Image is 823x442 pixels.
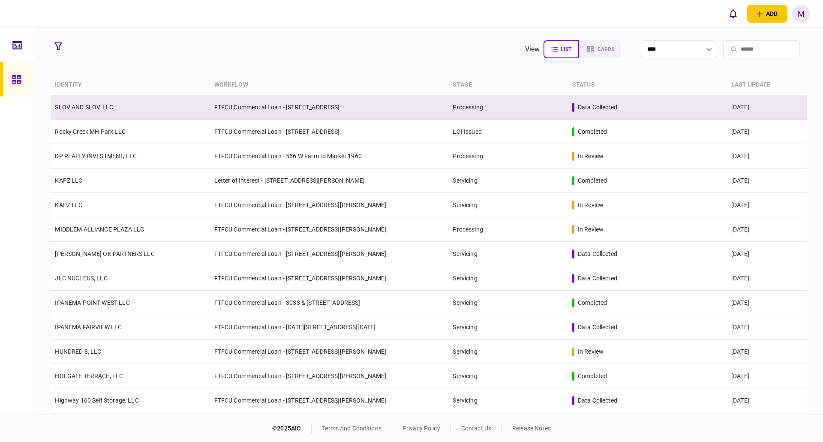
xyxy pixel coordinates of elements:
div: completed [578,298,607,307]
a: MIDDLEM ALLIANCE PLAZA LLC [55,226,144,233]
td: [DATE] [727,291,807,315]
td: Servicing [448,193,568,217]
img: client company logo [13,8,51,19]
button: cards [579,40,621,58]
div: completed [578,372,607,380]
th: status [568,75,727,95]
td: [DATE] [727,95,807,120]
a: IPANEMA FAIRVIEW LLC [55,324,122,331]
td: FTFCU Commercial Loan - [STREET_ADDRESS][PERSON_NAME] [210,193,449,217]
span: list [561,46,571,52]
td: [DATE] [727,144,807,168]
div: data collected [578,323,617,331]
td: Processing [448,95,568,120]
div: completed [578,176,607,185]
td: LOI Issued [448,120,568,144]
td: Servicing [448,242,568,266]
td: Servicing [448,266,568,291]
td: Servicing [448,364,568,388]
a: privacy policy [402,425,440,432]
td: Servicing [448,340,568,364]
th: last update [727,75,807,95]
a: Highway 160 Self Storage, LLC [55,397,138,404]
a: Rocky Creek MH Park LLC [55,128,125,135]
td: [DATE] [727,242,807,266]
td: Servicing [448,291,568,315]
td: [DATE] [727,340,807,364]
a: terms and conditions [322,425,381,432]
button: M [792,5,810,23]
td: FTFCU Commercial Loan - [STREET_ADDRESS][PERSON_NAME] [210,266,449,291]
td: Processing [448,217,568,242]
td: [DATE] [727,120,807,144]
div: data collected [578,396,617,405]
td: [DATE] [727,315,807,340]
a: release notes [512,425,551,432]
td: FTFCU Commercial Loan - [STREET_ADDRESS] [210,95,449,120]
td: [DATE] [727,388,807,413]
a: [PERSON_NAME] OK PARTNERS LLC [55,250,154,257]
div: data collected [578,250,617,258]
td: [DATE] [727,266,807,291]
th: workflow [210,75,449,95]
div: data collected [578,274,617,283]
div: in review [578,201,604,209]
button: open notifications list [724,5,742,23]
a: JLC NUCLEUS, LLC [55,275,107,282]
div: view [525,44,540,54]
td: [DATE] [727,193,807,217]
td: Letter of Interest - [STREET_ADDRESS][PERSON_NAME] [210,168,449,193]
div: data collected [578,103,617,111]
td: [DATE] [727,364,807,388]
a: KAPZ LLC [55,177,82,184]
a: HOLGATE TERRACE, LLC [55,373,123,379]
td: Processing [448,144,568,168]
td: FTFCU Commercial Loan - [STREET_ADDRESS][PERSON_NAME] [210,217,449,242]
td: FTFCU Commercial Loan - [STREET_ADDRESS][PERSON_NAME] [210,364,449,388]
td: Servicing [448,168,568,193]
a: SLOV AND SLOV, LLC [55,104,113,111]
div: in review [578,225,604,234]
th: stage [448,75,568,95]
td: [DATE] [727,217,807,242]
td: FTFCU Commercial Loan - [DATE][STREET_ADDRESS][DATE] [210,315,449,340]
td: FTFCU Commercial Loan - 3033 & [STREET_ADDRESS] [210,291,449,315]
a: contact us [461,425,491,432]
div: in review [578,152,604,160]
td: FTFCU Commercial Loan - [STREET_ADDRESS] [210,120,449,144]
button: open adding identity options [747,5,787,23]
div: © 2025 AIO [272,424,312,433]
a: KAPZ LLC [55,201,82,208]
button: list [544,40,579,58]
td: FTFCU Commercial Loan - 566 W Farm to Market 1960 [210,144,449,168]
a: HUNDRED 8, LLC [55,348,101,355]
a: DP REALTY INVESTMENT, LLC [55,153,137,159]
div: in review [578,347,604,356]
td: FTFCU Commercial Loan - [STREET_ADDRESS][PERSON_NAME] [210,242,449,266]
span: cards [598,46,614,52]
a: IPANEMA POINT WEST LLC [55,299,129,306]
td: Servicing [448,388,568,413]
th: identity [51,75,210,95]
td: FTFCU Commercial Loan - [STREET_ADDRESS][PERSON_NAME] [210,388,449,413]
td: [DATE] [727,168,807,193]
td: FTFCU Commercial Loan - [STREET_ADDRESS][PERSON_NAME] [210,340,449,364]
div: completed [578,127,607,136]
td: Servicing [448,315,568,340]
